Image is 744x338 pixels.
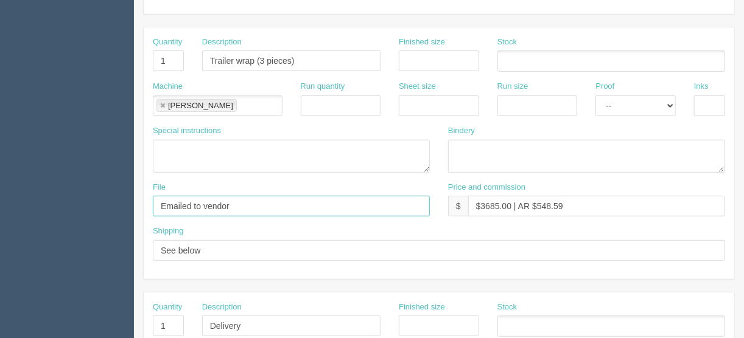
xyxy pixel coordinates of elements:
label: Quantity [153,36,182,48]
label: Sheet size [399,81,436,92]
label: Bindery [448,125,475,137]
label: Run size [497,81,528,92]
label: Description [202,36,242,48]
label: Inks [694,81,709,92]
div: [PERSON_NAME] [168,102,233,109]
label: Stock [497,302,518,313]
label: Finished size [399,36,445,48]
label: Special instructions [153,125,221,137]
label: Description [202,302,242,313]
label: Run quantity [301,81,345,92]
label: File [153,182,166,193]
label: Finished size [399,302,445,313]
label: Stock [497,36,518,48]
label: Machine [153,81,183,92]
label: Quantity [153,302,182,313]
label: Proof [595,81,614,92]
label: Price and commission [448,182,525,193]
div: $ [448,196,468,216]
textarea: ARB - Trim & Grommet - $25.00 [448,140,725,173]
label: Shipping [153,226,184,237]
